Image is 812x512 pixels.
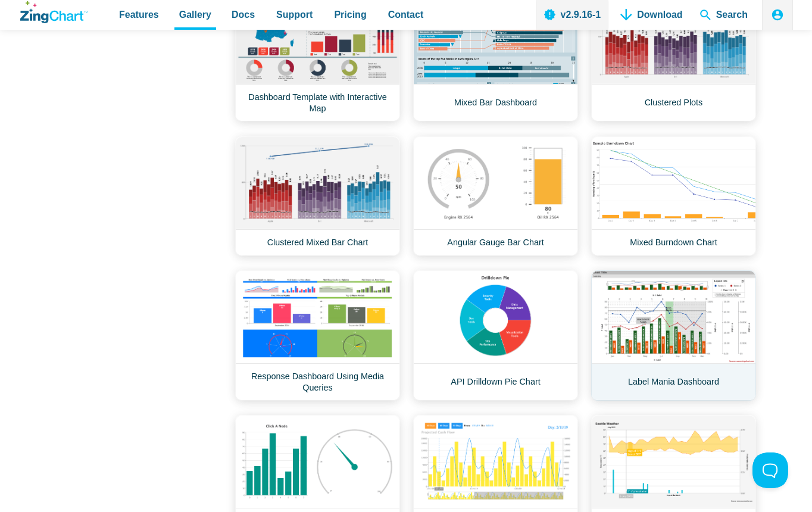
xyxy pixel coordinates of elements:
span: Pricing [334,7,366,23]
a: Response Dashboard Using Media Queries [235,270,400,401]
a: API Drilldown Pie Chart [413,270,578,401]
a: Mixed Burndown Chart [591,136,756,256]
span: Gallery [179,7,211,23]
span: Features [119,7,159,23]
a: ZingChart Logo. Click to return to the homepage [20,1,88,23]
a: Label Mania Dashboard [591,270,756,401]
span: Support [276,7,313,23]
a: Angular Gauge Bar Chart [413,136,578,256]
a: Clustered Mixed Bar Chart [235,136,400,256]
iframe: Toggle Customer Support [752,452,788,488]
span: Contact [388,7,424,23]
span: Docs [232,7,255,23]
